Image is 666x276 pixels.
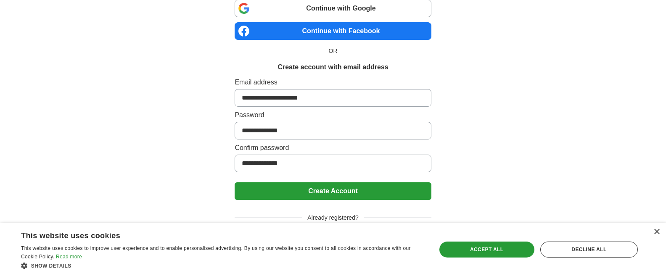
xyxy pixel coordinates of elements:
[540,242,638,258] div: Decline all
[277,62,388,72] h1: Create account with email address
[31,263,71,269] span: Show details
[21,245,411,260] span: This website uses cookies to improve user experience and to enable personalised advertising. By u...
[324,47,343,55] span: OR
[235,182,431,200] button: Create Account
[653,229,660,235] div: Close
[21,261,424,270] div: Show details
[235,110,431,120] label: Password
[439,242,534,258] div: Accept all
[56,254,82,260] a: Read more, opens a new window
[235,143,431,153] label: Confirm password
[302,213,363,222] span: Already registered?
[235,22,431,40] a: Continue with Facebook
[21,228,403,241] div: This website uses cookies
[235,77,431,87] label: Email address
